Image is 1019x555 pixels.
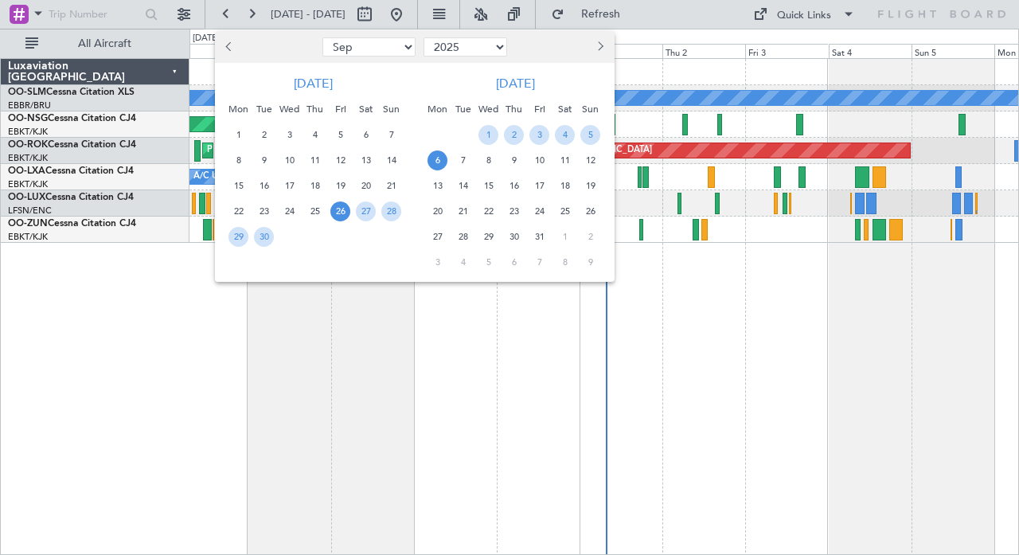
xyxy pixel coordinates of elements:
div: 6-9-2025 [353,122,379,147]
div: Tue [252,96,277,122]
div: 10-9-2025 [277,147,303,173]
div: 9-9-2025 [252,147,277,173]
div: 11-9-2025 [303,147,328,173]
span: 4 [305,125,325,145]
div: 14-9-2025 [379,147,404,173]
div: 30-10-2025 [502,224,527,249]
div: 7-10-2025 [451,147,476,173]
span: 23 [504,201,524,221]
span: 29 [478,227,498,247]
div: 20-10-2025 [425,198,451,224]
div: 7-11-2025 [527,249,552,275]
div: Thu [502,96,527,122]
div: 2-9-2025 [252,122,277,147]
div: 4-11-2025 [451,249,476,275]
div: 22-10-2025 [476,198,502,224]
div: Mon [226,96,252,122]
div: 19-10-2025 [578,173,603,198]
span: 6 [428,150,447,170]
span: 4 [555,125,575,145]
span: 2 [580,227,600,247]
div: 1-10-2025 [476,122,502,147]
span: 23 [254,201,274,221]
div: 15-10-2025 [476,173,502,198]
span: 10 [279,150,299,170]
span: 2 [254,125,274,145]
div: 6-10-2025 [425,147,451,173]
span: 11 [555,150,575,170]
span: 4 [453,252,473,272]
div: 8-10-2025 [476,147,502,173]
span: 3 [529,125,549,145]
span: 22 [228,201,248,221]
div: 20-9-2025 [353,173,379,198]
div: 4-9-2025 [303,122,328,147]
span: 30 [254,227,274,247]
div: 21-9-2025 [379,173,404,198]
div: 16-9-2025 [252,173,277,198]
span: 14 [453,176,473,196]
div: Thu [303,96,328,122]
div: 28-10-2025 [451,224,476,249]
span: 8 [228,150,248,170]
div: 28-9-2025 [379,198,404,224]
span: 25 [305,201,325,221]
div: 16-10-2025 [502,173,527,198]
div: 22-9-2025 [226,198,252,224]
div: 11-10-2025 [552,147,578,173]
span: 15 [228,176,248,196]
span: 6 [504,252,524,272]
div: 15-9-2025 [226,173,252,198]
div: 31-10-2025 [527,224,552,249]
span: 21 [453,201,473,221]
span: 3 [279,125,299,145]
span: 11 [305,150,325,170]
span: 1 [228,125,248,145]
span: 10 [529,150,549,170]
span: 27 [428,227,447,247]
span: 24 [279,201,299,221]
span: 5 [580,125,600,145]
div: 24-10-2025 [527,198,552,224]
div: 6-11-2025 [502,249,527,275]
span: 31 [529,227,549,247]
span: 28 [381,201,401,221]
span: 17 [529,176,549,196]
span: 13 [356,150,376,170]
div: 8-11-2025 [552,249,578,275]
div: 3-11-2025 [425,249,451,275]
span: 2 [504,125,524,145]
span: 16 [254,176,274,196]
span: 27 [356,201,376,221]
span: 6 [356,125,376,145]
div: 29-10-2025 [476,224,502,249]
div: 25-10-2025 [552,198,578,224]
span: 9 [580,252,600,272]
span: 29 [228,227,248,247]
div: 14-10-2025 [451,173,476,198]
div: 18-9-2025 [303,173,328,198]
button: Next month [591,34,608,60]
div: 27-9-2025 [353,198,379,224]
div: 2-10-2025 [502,122,527,147]
div: 2-11-2025 [578,224,603,249]
div: 3-9-2025 [277,122,303,147]
div: Tue [451,96,476,122]
span: 22 [478,201,498,221]
div: Sat [353,96,379,122]
div: 17-9-2025 [277,173,303,198]
select: Select month [322,37,416,57]
select: Select year [424,37,507,57]
div: 24-9-2025 [277,198,303,224]
button: Previous month [221,34,239,60]
span: 14 [381,150,401,170]
div: Fri [328,96,353,122]
div: Wed [476,96,502,122]
div: 12-9-2025 [328,147,353,173]
span: 12 [330,150,350,170]
div: 30-9-2025 [252,224,277,249]
span: 7 [381,125,401,145]
div: 23-9-2025 [252,198,277,224]
div: 29-9-2025 [226,224,252,249]
span: 17 [279,176,299,196]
